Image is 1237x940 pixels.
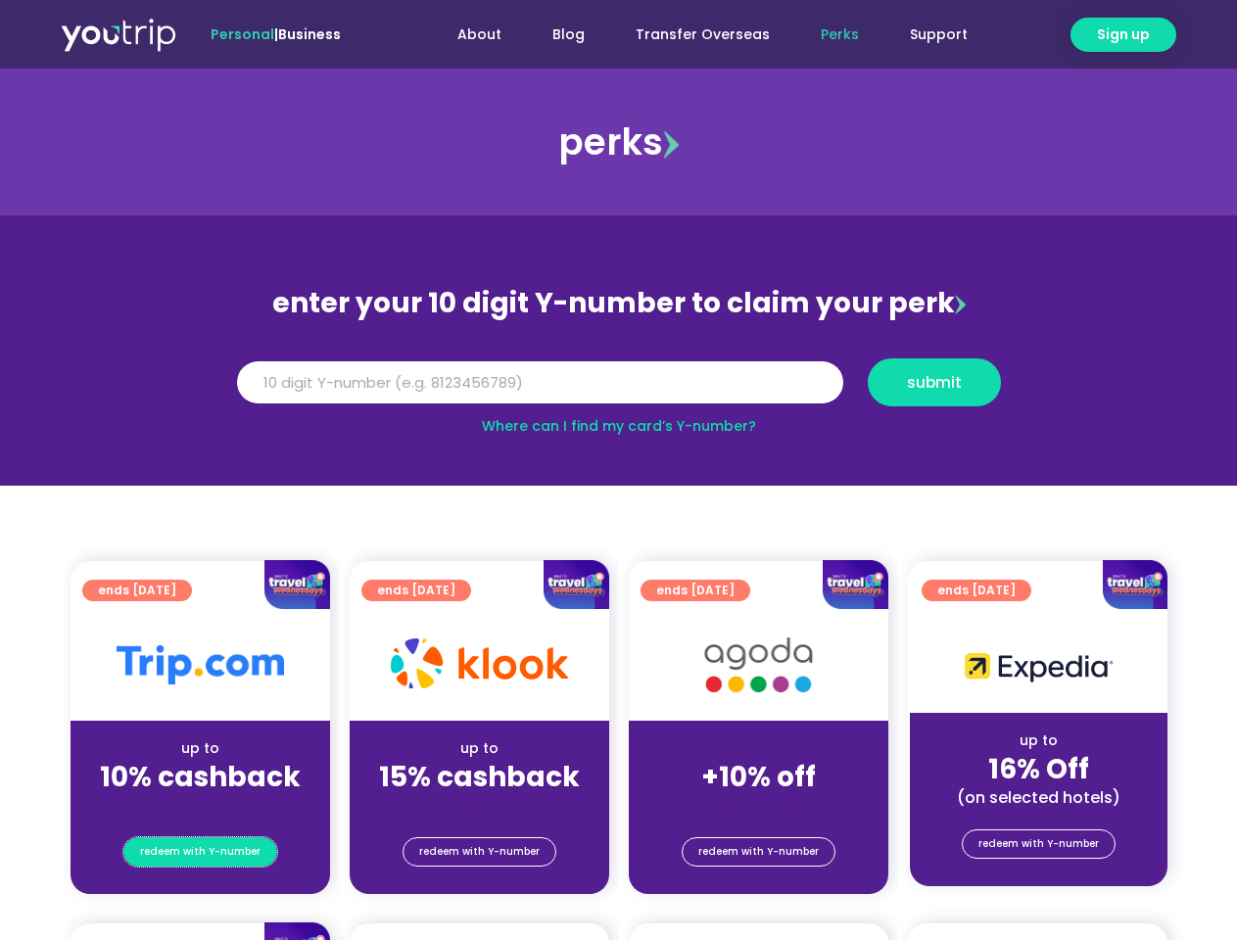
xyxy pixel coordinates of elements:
[926,730,1152,751] div: up to
[86,795,314,816] div: (for stays only)
[432,17,527,53] a: About
[86,738,314,759] div: up to
[682,837,835,867] a: redeem with Y-number
[237,358,1001,421] form: Y Number
[978,830,1099,858] span: redeem with Y-number
[907,375,962,390] span: submit
[278,24,341,44] a: Business
[701,758,816,796] strong: +10% off
[379,758,580,796] strong: 15% cashback
[610,17,795,53] a: Transfer Overseas
[365,738,594,759] div: up to
[394,17,993,53] nav: Menu
[211,24,341,44] span: |
[123,837,277,867] a: redeem with Y-number
[365,795,594,816] div: (for stays only)
[237,361,843,404] input: 10 digit Y-number (e.g. 8123456789)
[740,738,777,758] span: up to
[482,416,756,436] a: Where can I find my card’s Y-number?
[868,358,1001,406] button: submit
[100,758,301,796] strong: 10% cashback
[527,17,610,53] a: Blog
[926,787,1152,808] div: (on selected hotels)
[698,838,819,866] span: redeem with Y-number
[795,17,884,53] a: Perks
[988,750,1089,788] strong: 16% Off
[227,278,1011,329] div: enter your 10 digit Y-number to claim your perk
[884,17,993,53] a: Support
[211,24,274,44] span: Personal
[1070,18,1176,52] a: Sign up
[403,837,556,867] a: redeem with Y-number
[1097,24,1150,45] span: Sign up
[962,829,1116,859] a: redeem with Y-number
[140,838,261,866] span: redeem with Y-number
[644,795,873,816] div: (for stays only)
[419,838,540,866] span: redeem with Y-number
